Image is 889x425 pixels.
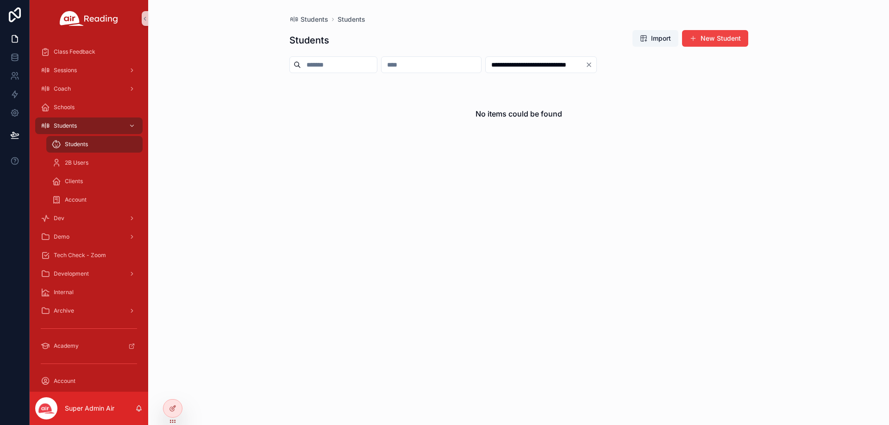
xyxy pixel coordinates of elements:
a: Account [35,373,143,389]
span: Dev [54,215,64,222]
span: Clients [65,178,83,185]
h1: Students [289,34,329,47]
a: Tech Check - Zoom [35,247,143,264]
p: Super Admin Air [65,404,114,413]
a: Internal [35,284,143,301]
a: Development [35,265,143,282]
span: Internal [54,289,74,296]
span: Academy [54,342,79,350]
span: Archive [54,307,74,314]
span: Sessions [54,67,77,74]
button: Clear [585,61,596,68]
a: Archive [35,302,143,319]
span: Coach [54,85,71,92]
span: Account [54,377,75,385]
span: Demo [54,233,69,240]
a: Class Feedback [35,43,143,60]
button: Import [632,30,678,47]
a: Coach [35,80,143,97]
button: New Student [682,30,748,47]
a: Sessions [35,62,143,79]
span: Development [54,270,89,277]
span: Import [651,34,671,43]
a: Demo [35,228,143,245]
span: Students [54,122,77,129]
span: Students [65,141,88,148]
a: Schools [35,99,143,116]
a: Academy [35,338,143,354]
a: Account [46,191,143,208]
a: Students [35,117,143,134]
a: Dev [35,210,143,227]
a: Students [338,15,365,24]
span: Schools [54,104,75,111]
span: 2B Users [65,159,88,166]
img: App logo [60,11,118,26]
h2: No items could be found [476,108,562,119]
a: Students [46,136,143,153]
a: Clients [46,173,143,190]
a: Students [289,15,328,24]
a: 2B Users [46,154,143,171]
span: Account [65,196,87,203]
span: Tech Check - Zoom [54,252,106,259]
span: Students [301,15,328,24]
div: scrollable content [30,37,148,392]
span: Class Feedback [54,48,95,55]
